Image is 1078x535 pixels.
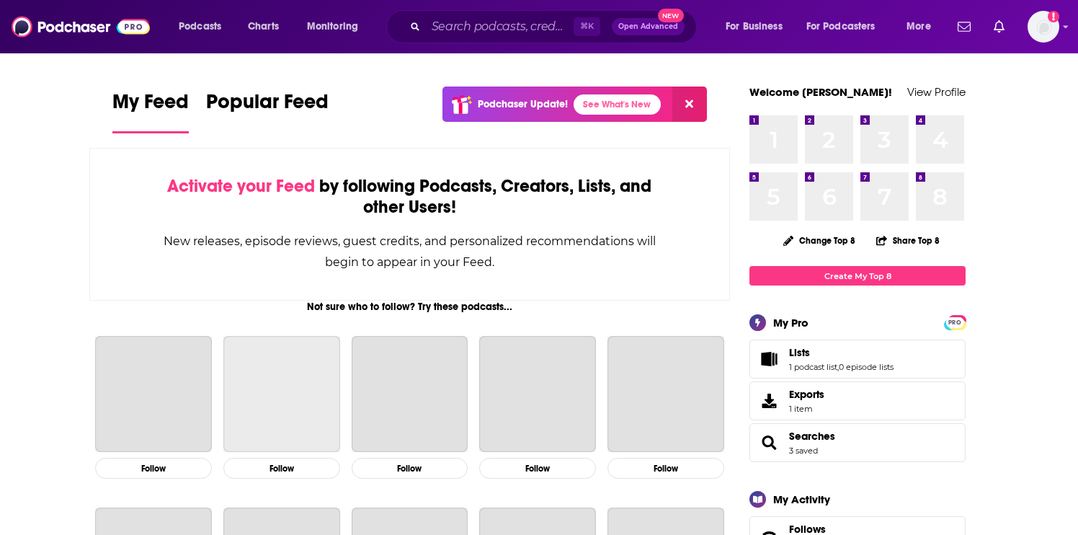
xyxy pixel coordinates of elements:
[307,17,358,37] span: Monitoring
[162,176,657,218] div: by following Podcasts, Creators, Lists, and other Users!
[12,13,150,40] img: Podchaser - Follow, Share and Rate Podcasts
[574,94,661,115] a: See What's New
[352,336,468,453] a: Planet Money
[1048,11,1059,22] svg: Add a profile image
[206,89,329,123] span: Popular Feed
[716,15,801,38] button: open menu
[89,301,730,313] div: Not sure who to follow? Try these podcasts...
[896,15,949,38] button: open menu
[749,340,966,379] span: Lists
[618,23,678,30] span: Open Advanced
[775,231,864,249] button: Change Top 8
[797,15,896,38] button: open menu
[749,423,966,462] span: Searches
[773,492,830,506] div: My Activity
[789,388,824,401] span: Exports
[1028,11,1059,43] span: Logged in as christinasburch
[297,15,377,38] button: open menu
[162,231,657,273] div: New releases, episode reviews, guest credits, and personalized recommendations will begin to appe...
[167,175,315,197] span: Activate your Feed
[789,362,837,372] a: 1 podcast list
[906,17,931,37] span: More
[789,346,894,359] a: Lists
[946,317,963,327] a: PRO
[206,89,329,133] a: Popular Feed
[876,226,940,255] button: Share Top 8
[946,317,963,328] span: PRO
[837,362,839,372] span: ,
[479,458,596,479] button: Follow
[773,316,808,330] div: My Pro
[574,17,600,36] span: ⌘ K
[478,98,568,110] p: Podchaser Update!
[749,266,966,286] a: Create My Top 8
[789,346,810,359] span: Lists
[612,18,685,35] button: Open AdvancedNew
[806,17,876,37] span: For Podcasters
[749,381,966,420] a: Exports
[223,458,340,479] button: Follow
[248,17,279,37] span: Charts
[749,85,892,99] a: Welcome [PERSON_NAME]!
[907,85,966,99] a: View Profile
[988,14,1010,39] a: Show notifications dropdown
[607,458,724,479] button: Follow
[754,433,783,453] a: Searches
[179,17,221,37] span: Podcasts
[169,15,240,38] button: open menu
[952,14,976,39] a: Show notifications dropdown
[223,336,340,453] a: This American Life
[726,17,783,37] span: For Business
[426,15,574,38] input: Search podcasts, credits, & more...
[839,362,894,372] a: 0 episode lists
[95,336,212,453] a: The Joe Rogan Experience
[400,10,710,43] div: Search podcasts, credits, & more...
[479,336,596,453] a: The Daily
[239,15,288,38] a: Charts
[1028,11,1059,43] button: Show profile menu
[112,89,189,133] a: My Feed
[789,446,818,456] a: 3 saved
[95,458,212,479] button: Follow
[352,458,468,479] button: Follow
[607,336,724,453] a: My Favorite Murder with Karen Kilgariff and Georgia Hardstark
[754,391,783,411] span: Exports
[789,404,824,414] span: 1 item
[754,349,783,369] a: Lists
[658,9,684,22] span: New
[789,430,835,443] a: Searches
[1028,11,1059,43] img: User Profile
[112,89,189,123] span: My Feed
